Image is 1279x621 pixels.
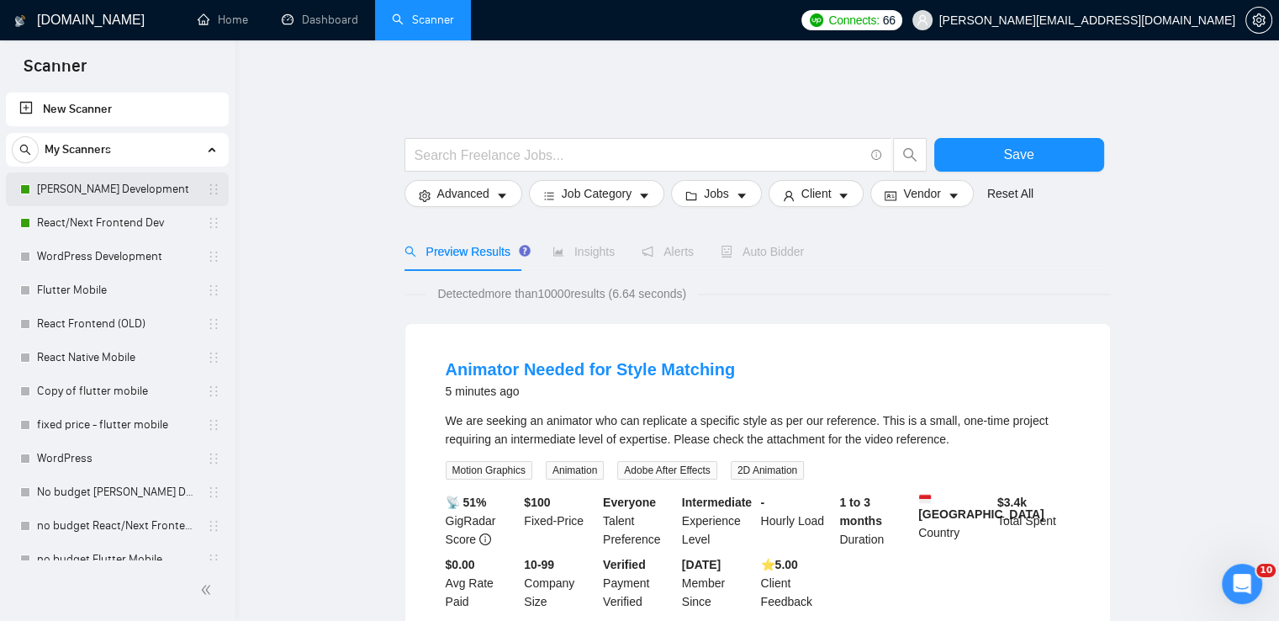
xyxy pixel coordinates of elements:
span: Detected more than 10000 results (6.64 seconds) [425,284,698,303]
a: WordPress [37,442,197,475]
a: no budget Flutter Mobile [37,543,197,576]
li: New Scanner [6,93,229,126]
button: barsJob Categorycaret-down [529,180,664,207]
div: Talent Preference [600,493,679,549]
a: homeHome [198,13,248,27]
b: $ 3.4k [997,496,1027,509]
span: user [783,189,795,202]
div: Duration [836,493,915,549]
input: Search Freelance Jobs... [415,145,864,166]
span: info-circle [871,150,882,161]
span: holder [207,519,220,533]
div: Experience Level [679,493,758,549]
span: info-circle [479,533,491,545]
button: Save [934,138,1104,172]
span: holder [207,317,220,331]
a: React/Next Frontend Dev [37,206,197,240]
div: Client Feedback [758,555,837,611]
div: 5 minutes ago [446,381,736,401]
span: Animation [546,461,604,480]
span: Advanced [437,184,489,203]
a: dashboardDashboard [282,13,358,27]
span: holder [207,385,220,398]
span: search [13,144,38,156]
span: holder [207,284,220,297]
a: Reset All [987,184,1033,203]
span: holder [207,553,220,566]
span: holder [207,486,220,499]
span: Save [1003,144,1033,165]
span: Vendor [903,184,940,203]
span: user [917,14,928,26]
span: idcard [885,189,896,202]
span: Client [801,184,832,203]
a: WordPress Development [37,240,197,273]
span: holder [207,418,220,432]
div: Fixed-Price [521,493,600,549]
span: search [404,246,416,257]
span: holder [207,351,220,364]
a: no budget React/Next Frontend Dev [37,509,197,543]
b: Intermediate [682,496,752,509]
span: Auto Bidder [721,245,804,258]
div: Hourly Load [758,493,837,549]
span: robot [721,246,732,257]
a: No budget [PERSON_NAME] Development [37,475,197,509]
span: caret-down [838,189,849,202]
a: fixed price - flutter mobile [37,408,197,442]
iframe: Intercom live chat [1222,564,1262,604]
button: userClientcaret-down [769,180,864,207]
span: 2D Animation [731,461,804,480]
b: [DATE] [682,558,721,571]
span: holder [207,183,220,196]
span: Adobe After Effects [617,461,717,480]
div: Member Since [679,555,758,611]
a: React Frontend (OLD) [37,307,197,341]
span: folder [685,189,697,202]
b: 1 to 3 months [839,496,882,528]
span: 66 [883,11,896,29]
span: Connects: [828,11,879,29]
span: My Scanners [45,133,111,167]
span: Job Category [562,184,632,203]
b: $ 100 [524,496,550,509]
a: setting [1245,13,1272,27]
span: Alerts [642,245,694,258]
b: Verified [603,558,646,571]
span: area-chart [552,246,564,257]
span: Insights [552,245,615,258]
div: GigRadar Score [442,493,521,549]
a: Animator Needed for Style Matching [446,360,736,379]
button: folderJobscaret-down [671,180,762,207]
span: caret-down [948,189,959,202]
span: Motion Graphics [446,461,532,480]
div: Total Spent [994,493,1073,549]
button: search [893,138,927,172]
b: Everyone [603,496,656,509]
span: caret-down [638,189,650,202]
div: Avg Rate Paid [442,555,521,611]
div: Company Size [521,555,600,611]
b: 📡 51% [446,496,487,509]
a: searchScanner [392,13,454,27]
button: search [12,136,39,163]
span: notification [642,246,653,257]
span: double-left [200,581,217,598]
span: caret-down [736,189,748,202]
img: upwork-logo.png [810,13,823,27]
span: holder [207,452,220,465]
b: 10-99 [524,558,554,571]
img: 🇮🇩 [919,493,931,505]
b: $0.00 [446,558,475,571]
span: Jobs [704,184,729,203]
button: idcardVendorcaret-down [870,180,973,207]
a: Flutter Mobile [37,273,197,307]
a: React Native Mobile [37,341,197,374]
span: bars [543,189,555,202]
b: - [761,496,765,509]
div: Tooltip anchor [517,243,532,258]
b: [GEOGRAPHIC_DATA] [918,493,1044,521]
div: Country [915,493,994,549]
div: We are seeking an animator who can replicate a specific style as per our reference. This is a sma... [446,411,1070,448]
span: holder [207,216,220,230]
